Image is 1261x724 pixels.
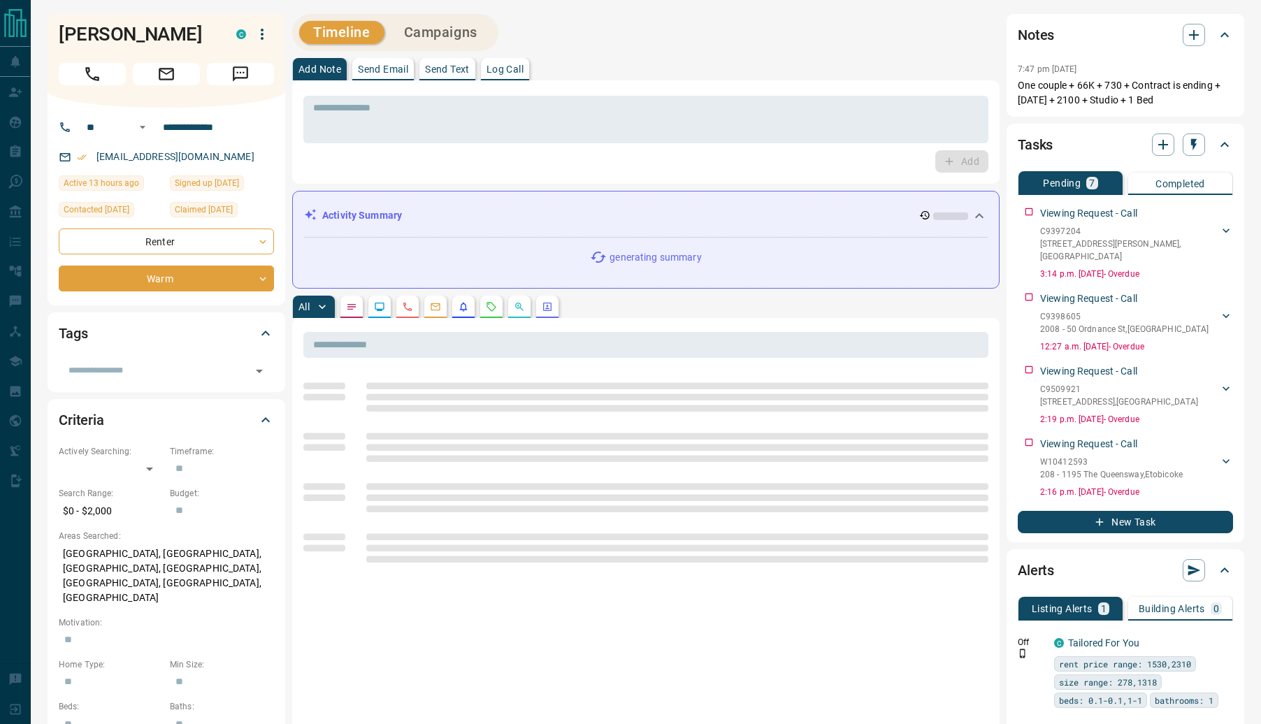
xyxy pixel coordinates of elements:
svg: Notes [346,301,357,312]
p: C9398605 [1040,310,1209,323]
svg: Calls [402,301,413,312]
svg: Email Verified [77,152,87,162]
div: Tasks [1018,128,1233,161]
p: 2:16 p.m. [DATE] - Overdue [1040,486,1233,498]
p: 2:19 p.m. [DATE] - Overdue [1040,413,1233,426]
p: Viewing Request - Call [1040,291,1137,306]
p: Off [1018,636,1046,649]
p: Send Email [358,64,408,74]
h2: Criteria [59,409,104,431]
p: 12:27 a.m. [DATE] - Overdue [1040,340,1233,353]
span: Contacted [DATE] [64,203,129,217]
p: Viewing Request - Call [1040,364,1137,379]
div: C9509921[STREET_ADDRESS],[GEOGRAPHIC_DATA] [1040,380,1233,411]
p: Home Type: [59,658,163,671]
svg: Listing Alerts [458,301,469,312]
h2: Alerts [1018,559,1054,581]
p: 0 [1213,604,1219,614]
p: 2008 - 50 Ordnance St , [GEOGRAPHIC_DATA] [1040,323,1209,335]
button: Timeline [299,21,384,44]
p: Baths: [170,700,274,713]
p: [STREET_ADDRESS] , [GEOGRAPHIC_DATA] [1040,396,1198,408]
svg: Emails [430,301,441,312]
p: Viewing Request - Call [1040,437,1137,451]
span: bathrooms: 1 [1155,693,1213,707]
span: Signed up [DATE] [175,176,239,190]
p: Send Text [425,64,470,74]
span: Call [59,63,126,85]
div: W10412593208 - 1195 The Queensway,Etobicoke [1040,453,1233,484]
button: New Task [1018,511,1233,533]
button: Open [134,119,151,136]
h2: Tasks [1018,133,1053,156]
p: Areas Searched: [59,530,274,542]
p: Viewing Request - Call [1040,206,1137,221]
p: Pending [1043,178,1081,188]
svg: Opportunities [514,301,525,312]
p: generating summary [610,250,701,265]
h2: Notes [1018,24,1054,46]
div: Wed Nov 06 2024 [59,202,163,222]
p: $0 - $2,000 [59,500,163,523]
p: Listing Alerts [1032,604,1093,614]
p: C9397204 [1040,225,1219,238]
p: 208 - 1195 The Queensway , Etobicoke [1040,468,1183,481]
span: beds: 0.1-0.1,1-1 [1059,693,1142,707]
div: Warm [59,266,274,291]
p: Completed [1155,179,1205,189]
p: C9509921 [1040,383,1198,396]
div: Alerts [1018,553,1233,587]
p: Motivation: [59,616,274,629]
div: Fri Sep 20 2024 [170,202,274,222]
div: Fri Sep 20 2024 [170,175,274,195]
p: [GEOGRAPHIC_DATA], [GEOGRAPHIC_DATA], [GEOGRAPHIC_DATA], [GEOGRAPHIC_DATA], [GEOGRAPHIC_DATA], [G... [59,542,274,609]
p: 7:47 pm [DATE] [1018,64,1077,74]
span: Message [207,63,274,85]
p: Add Note [298,64,341,74]
p: 1 [1101,604,1107,614]
p: Building Alerts [1139,604,1205,614]
span: Email [133,63,200,85]
div: Criteria [59,403,274,437]
div: Notes [1018,18,1233,52]
p: Actively Searching: [59,445,163,458]
h1: [PERSON_NAME] [59,23,215,45]
p: Min Size: [170,658,274,671]
span: Claimed [DATE] [175,203,233,217]
p: Beds: [59,700,163,713]
svg: Lead Browsing Activity [374,301,385,312]
svg: Requests [486,301,497,312]
a: [EMAIL_ADDRESS][DOMAIN_NAME] [96,151,254,162]
div: Renter [59,229,274,254]
span: Active 13 hours ago [64,176,139,190]
p: Timeframe: [170,445,274,458]
span: size range: 278,1318 [1059,675,1157,689]
span: rent price range: 1530,2310 [1059,657,1191,671]
a: Tailored For You [1068,637,1139,649]
p: [STREET_ADDRESS][PERSON_NAME] , [GEOGRAPHIC_DATA] [1040,238,1219,263]
svg: Agent Actions [542,301,553,312]
p: Budget: [170,487,274,500]
button: Campaigns [390,21,491,44]
svg: Push Notification Only [1018,649,1028,658]
p: Log Call [487,64,524,74]
p: W10412593 [1040,456,1183,468]
p: Activity Summary [322,208,402,223]
div: Tags [59,317,274,350]
h2: Tags [59,322,87,345]
div: condos.ca [236,29,246,39]
p: All [298,302,310,312]
div: condos.ca [1054,638,1064,648]
p: One couple + 66K + 730 + Contract is ending + [DATE] + 2100 + Studio + 1 Bed [1018,78,1233,108]
div: Activity Summary [304,203,988,229]
p: 7 [1089,178,1095,188]
div: C9397204[STREET_ADDRESS][PERSON_NAME],[GEOGRAPHIC_DATA] [1040,222,1233,266]
p: 3:14 p.m. [DATE] - Overdue [1040,268,1233,280]
p: Search Range: [59,487,163,500]
div: C93986052008 - 50 Ordnance St,[GEOGRAPHIC_DATA] [1040,307,1233,338]
div: Sat Oct 11 2025 [59,175,163,195]
button: Open [250,361,269,381]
